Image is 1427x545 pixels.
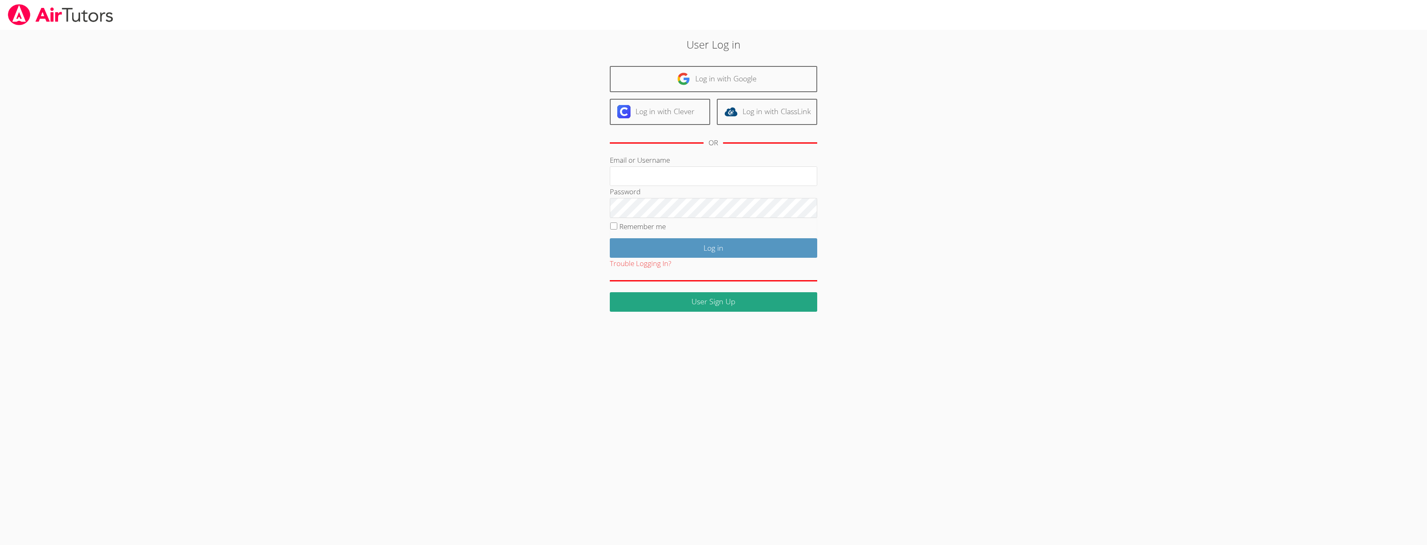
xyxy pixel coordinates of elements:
[610,238,817,258] input: Log in
[610,99,710,125] a: Log in with Clever
[617,105,631,118] img: clever-logo-6eab21bc6e7a338710f1a6ff85c0baf02591cd810cc4098c63d3a4b26e2feb20.svg
[619,222,666,231] label: Remember me
[677,72,690,86] img: google-logo-50288ca7cdecda66e5e0955fdab243c47b7ad437acaf1139b6f446037453330a.svg
[610,258,671,270] button: Trouble Logging In?
[724,105,738,118] img: classlink-logo-d6bb404cc1216ec64c9a2012d9dc4662098be43eaf13dc465df04b49fa7ab582.svg
[610,187,640,196] label: Password
[610,155,670,165] label: Email or Username
[610,292,817,312] a: User Sign Up
[7,4,114,25] img: airtutors_banner-c4298cdbf04f3fff15de1276eac7730deb9818008684d7c2e4769d2f7ddbe033.png
[610,66,817,92] a: Log in with Google
[709,137,718,149] div: OR
[328,37,1099,52] h2: User Log in
[717,99,817,125] a: Log in with ClassLink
